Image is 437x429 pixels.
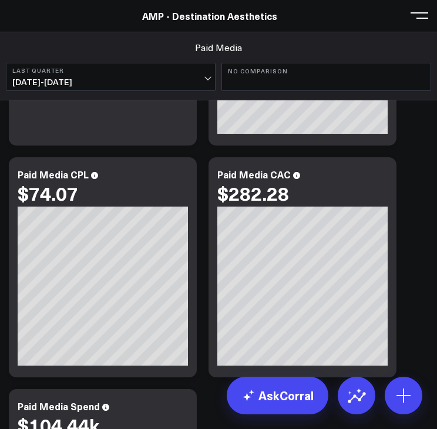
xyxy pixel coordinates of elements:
[221,63,431,91] button: No Comparison
[18,400,100,413] div: Paid Media Spend
[217,168,291,181] div: Paid Media CAC
[228,67,425,75] b: No Comparison
[18,168,89,181] div: Paid Media CPL
[18,183,78,204] div: $74.07
[142,9,277,22] a: AMP - Destination Aesthetics
[217,183,289,204] div: $282.28
[12,77,209,87] span: [DATE] - [DATE]
[227,377,328,414] a: AskCorral
[6,63,216,91] button: Last Quarter[DATE]-[DATE]
[195,41,242,54] a: Paid Media
[12,67,209,74] b: Last Quarter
